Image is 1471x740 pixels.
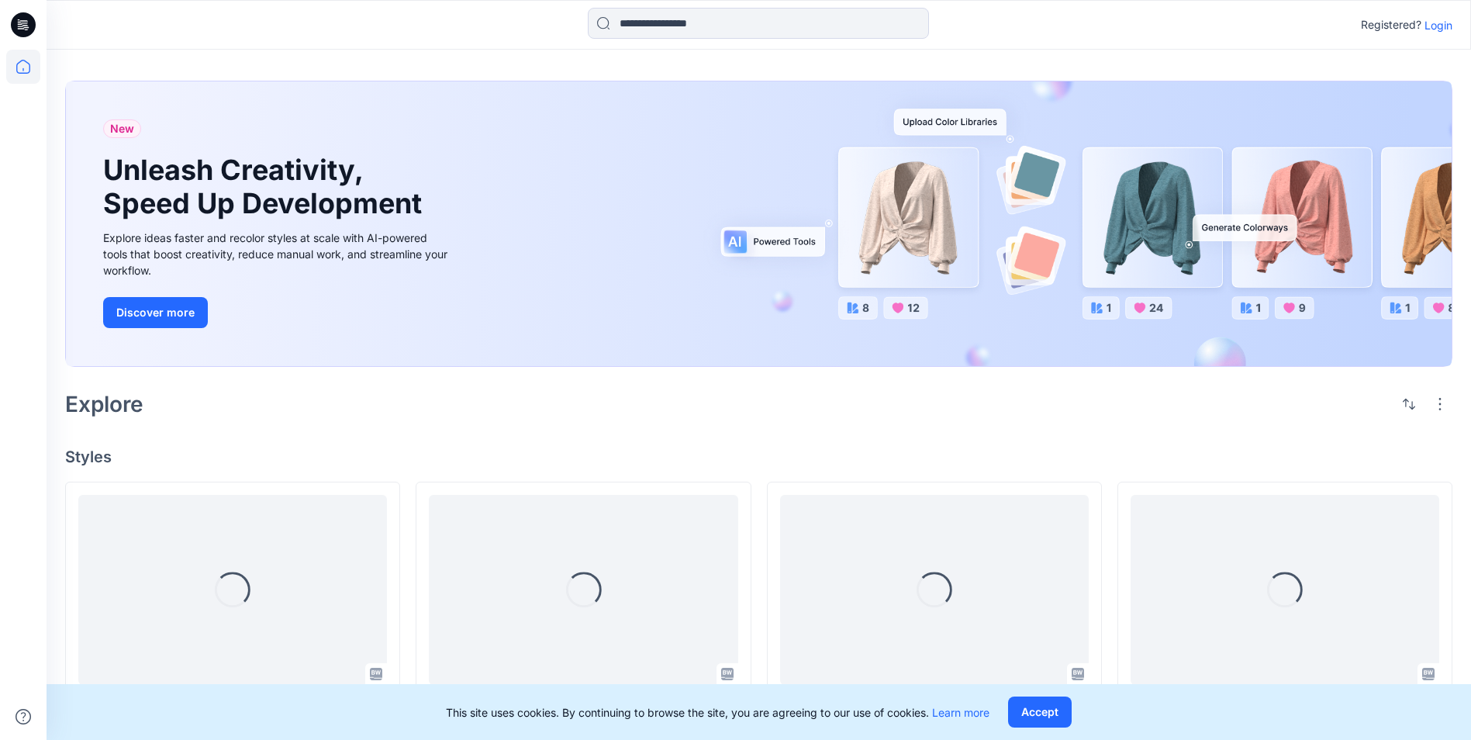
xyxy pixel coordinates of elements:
a: Discover more [103,297,452,328]
h4: Styles [65,448,1452,466]
span: New [110,119,134,138]
button: Discover more [103,297,208,328]
button: Accept [1008,697,1072,728]
h2: Explore [65,392,143,417]
p: Login [1424,17,1452,33]
p: Registered? [1361,16,1421,34]
p: This site uses cookies. By continuing to browse the site, you are agreeing to our use of cookies. [446,704,989,721]
a: Learn more [932,706,989,719]
div: Explore ideas faster and recolor styles at scale with AI-powered tools that boost creativity, red... [103,230,452,278]
h1: Unleash Creativity, Speed Up Development [103,154,429,220]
